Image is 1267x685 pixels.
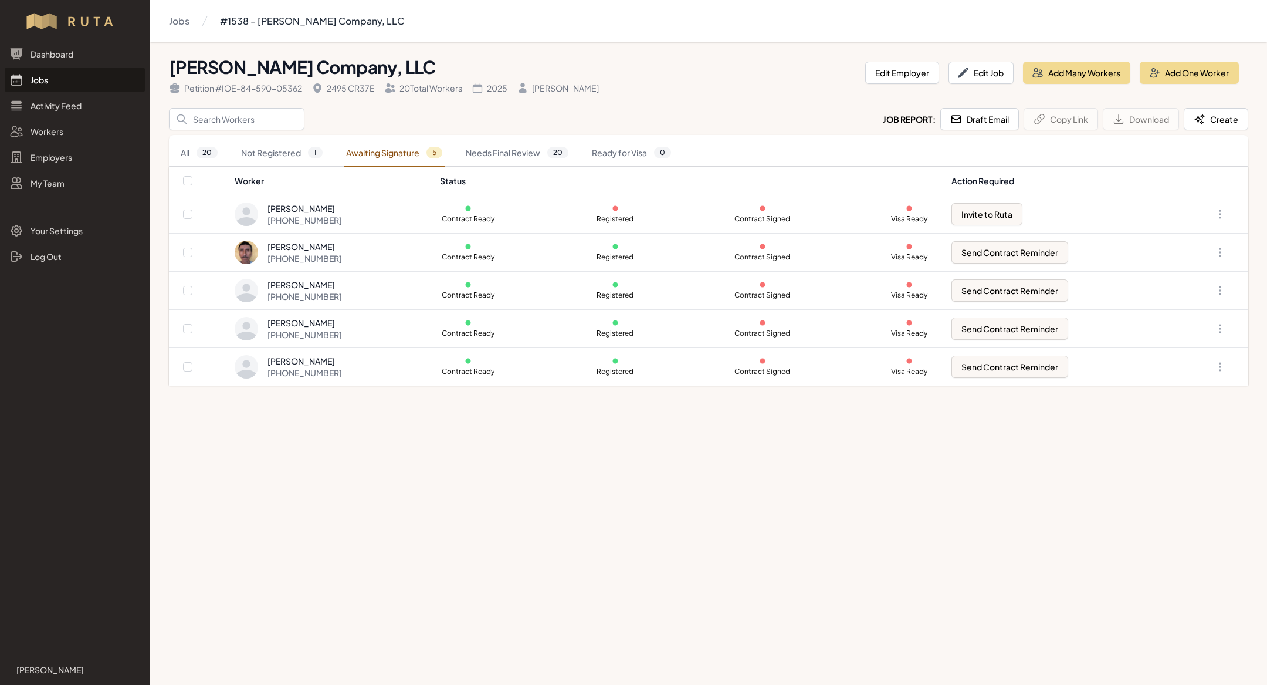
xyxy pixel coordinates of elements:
[734,367,791,376] p: Contract Signed
[5,219,145,242] a: Your Settings
[5,146,145,169] a: Employers
[311,82,375,94] div: 2495 CR37E
[881,214,937,224] p: Visa Ready
[178,140,220,167] a: All
[384,82,462,94] div: 20 Total Workers
[948,62,1014,84] button: Edit Job
[197,147,218,158] span: 20
[881,252,937,262] p: Visa Ready
[5,171,145,195] a: My Team
[517,82,599,94] div: [PERSON_NAME]
[881,329,937,338] p: Visa Ready
[267,329,342,340] div: [PHONE_NUMBER]
[463,140,571,167] a: Needs Final Review
[951,241,1068,264] button: Send Contract Reminder
[883,113,936,125] h2: Job Report:
[169,140,1248,167] nav: Tabs
[472,82,507,94] div: 2025
[865,62,939,84] button: Edit Employer
[5,245,145,268] a: Log Out
[951,279,1068,302] button: Send Contract Reminder
[587,329,643,338] p: Registered
[267,241,342,252] div: [PERSON_NAME]
[440,252,496,262] p: Contract Ready
[9,664,140,676] a: [PERSON_NAME]
[426,147,442,158] span: 5
[587,291,643,300] p: Registered
[308,147,323,158] span: 1
[5,94,145,117] a: Activity Feed
[5,120,145,143] a: Workers
[1024,108,1098,130] button: Copy Link
[654,147,671,158] span: 0
[169,82,302,94] div: Petition # IOE-84-590-05362
[951,203,1022,225] button: Invite to Ruta
[734,329,791,338] p: Contract Signed
[169,9,189,33] a: Jobs
[25,12,125,31] img: Workflow
[440,291,496,300] p: Contract Ready
[344,140,445,167] a: Awaiting Signature
[951,356,1068,378] button: Send Contract Reminder
[440,329,496,338] p: Contract Ready
[267,203,342,214] div: [PERSON_NAME]
[734,252,791,262] p: Contract Signed
[16,664,84,676] p: [PERSON_NAME]
[587,214,643,224] p: Registered
[587,367,643,376] p: Registered
[940,108,1019,130] button: Draft Email
[1023,62,1130,84] button: Add Many Workers
[547,147,568,158] span: 20
[267,355,342,367] div: [PERSON_NAME]
[734,291,791,300] p: Contract Signed
[220,9,404,33] a: #1538 - [PERSON_NAME] Company, LLC
[1140,62,1239,84] button: Add One Worker
[267,252,342,264] div: [PHONE_NUMBER]
[235,175,426,187] div: Worker
[587,252,643,262] p: Registered
[944,167,1171,195] th: Action Required
[1103,108,1179,130] button: Download
[590,140,673,167] a: Ready for Visa
[1184,108,1248,130] button: Create
[169,108,304,130] input: Search Workers
[734,214,791,224] p: Contract Signed
[5,68,145,92] a: Jobs
[881,367,937,376] p: Visa Ready
[267,291,342,302] div: [PHONE_NUMBER]
[881,291,937,300] p: Visa Ready
[5,42,145,66] a: Dashboard
[267,367,342,379] div: [PHONE_NUMBER]
[433,167,944,195] th: Status
[267,214,342,226] div: [PHONE_NUMBER]
[267,279,342,291] div: [PERSON_NAME]
[169,56,856,77] h1: [PERSON_NAME] Company, LLC
[239,140,325,167] a: Not Registered
[169,9,404,33] nav: Breadcrumb
[440,367,496,376] p: Contract Ready
[267,317,342,329] div: [PERSON_NAME]
[951,318,1068,340] button: Send Contract Reminder
[440,214,496,224] p: Contract Ready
